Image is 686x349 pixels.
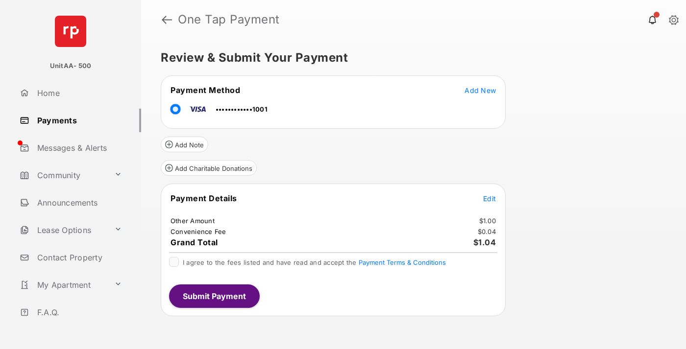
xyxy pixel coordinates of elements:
[161,160,257,176] button: Add Charitable Donations
[161,137,208,152] button: Add Note
[465,86,496,94] span: Add New
[477,227,496,236] td: $0.04
[465,85,496,95] button: Add New
[170,227,227,236] td: Convenience Fee
[171,193,237,203] span: Payment Details
[16,136,141,160] a: Messages & Alerts
[16,218,110,242] a: Lease Options
[171,85,240,95] span: Payment Method
[161,52,659,64] h5: Review & Submit Your Payment
[169,284,260,308] button: Submit Payment
[50,61,92,71] p: UnitAA- 500
[16,163,110,187] a: Community
[479,216,496,225] td: $1.00
[216,105,268,113] span: ••••••••••••1001
[16,301,141,324] a: F.A.Q.
[171,237,218,247] span: Grand Total
[359,258,446,266] button: I agree to the fees listed and have read and accept the
[183,258,446,266] span: I agree to the fees listed and have read and accept the
[483,193,496,203] button: Edit
[16,191,141,214] a: Announcements
[16,273,110,297] a: My Apartment
[16,81,141,105] a: Home
[178,14,280,25] strong: One Tap Payment
[473,237,496,247] span: $1.04
[170,216,215,225] td: Other Amount
[16,246,141,269] a: Contact Property
[55,16,86,47] img: svg+xml;base64,PHN2ZyB4bWxucz0iaHR0cDovL3d3dy53My5vcmcvMjAwMC9zdmciIHdpZHRoPSI2NCIgaGVpZ2h0PSI2NC...
[16,109,141,132] a: Payments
